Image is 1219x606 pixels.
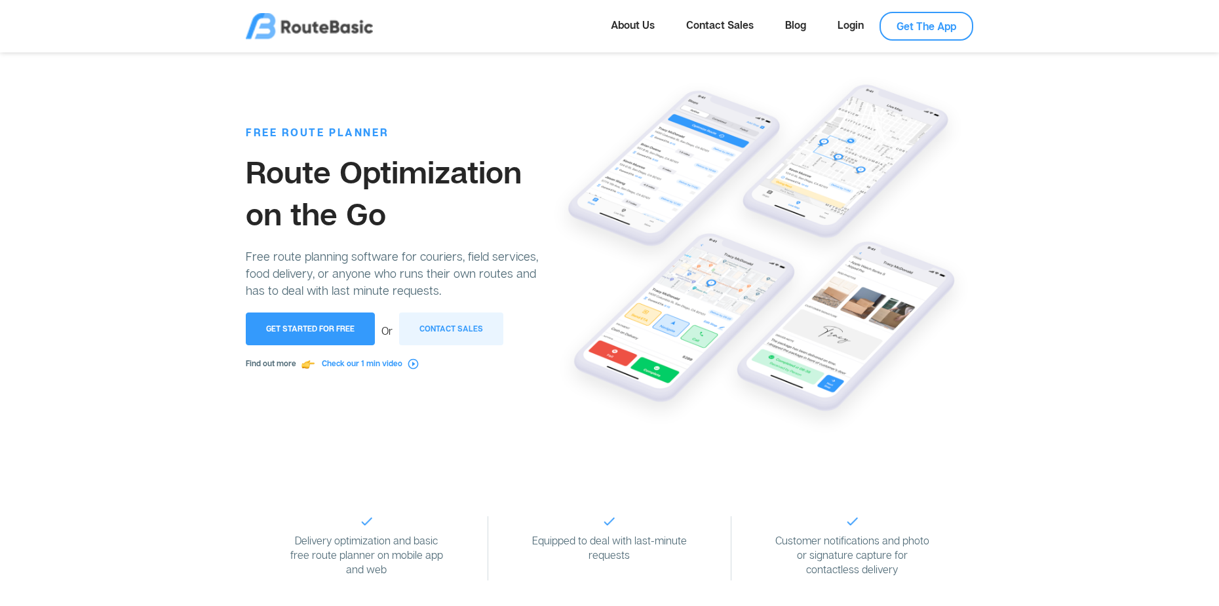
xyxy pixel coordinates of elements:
[246,124,549,140] p: FREE ROUTE PLANNER
[246,151,549,235] h1: Route Optimization on the Go
[773,533,931,577] p: Customer notifications and photo or signature capture for contactless delivery
[246,248,549,299] p: Free route planning software for couriers, field services, food delivery, or anyone who runs thei...
[399,312,503,345] button: Contact Sales
[246,355,549,372] p: Find out more
[246,312,375,345] button: Get Started for Free
[847,517,858,525] img: checked.png
[549,72,973,438] img: intro.png
[288,533,445,577] p: Delivery optimization and basic free route planner on mobile app and web
[670,12,769,38] a: Contact Sales
[246,13,373,39] img: logo.png
[361,517,372,525] img: checked.png
[322,358,419,368] a: Check our 1 min video
[399,324,503,337] a: Contact Sales
[531,533,688,562] p: Equipped to deal with last-minute requests
[880,12,973,41] a: Get The App
[301,358,315,371] img: pointTo.svg
[375,324,399,337] span: Or
[769,12,822,38] a: Blog
[408,358,419,369] img: play.svg
[604,517,615,525] img: checked.png
[246,324,375,337] a: Get Started for Free
[595,12,670,38] a: About Us
[822,12,880,38] a: Login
